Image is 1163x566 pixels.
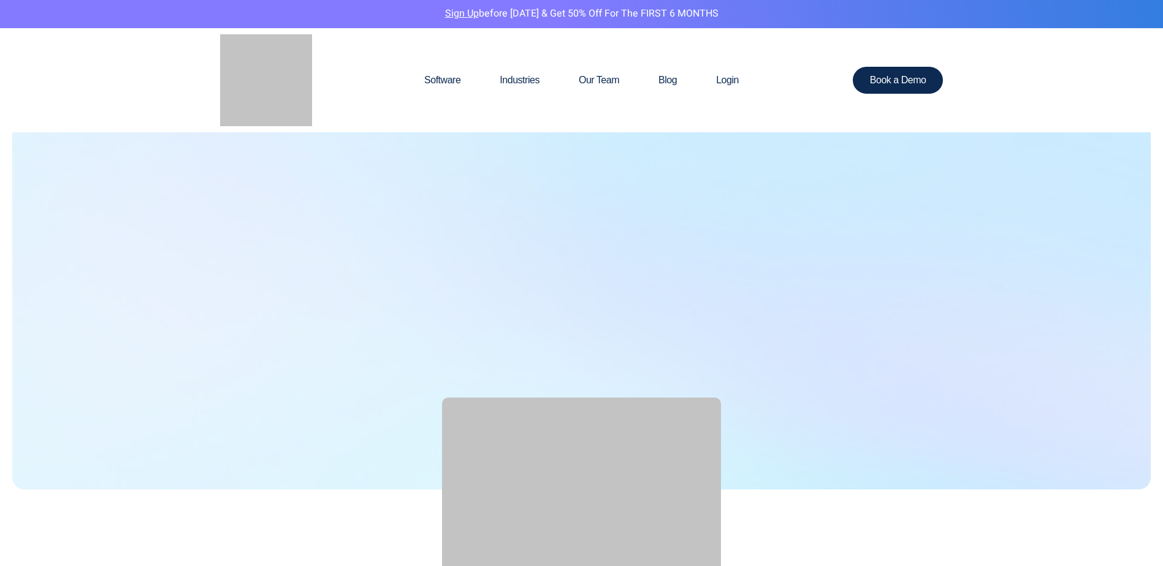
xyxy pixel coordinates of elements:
[480,51,559,110] a: Industries
[696,51,758,110] a: Login
[559,51,639,110] a: Our Team
[639,51,696,110] a: Blog
[870,75,926,85] span: Book a Demo
[445,6,479,21] a: Sign Up
[853,67,944,94] a: Book a Demo
[9,6,1154,22] p: before [DATE] & Get 50% Off for the FIRST 6 MONTHS
[405,51,480,110] a: Software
